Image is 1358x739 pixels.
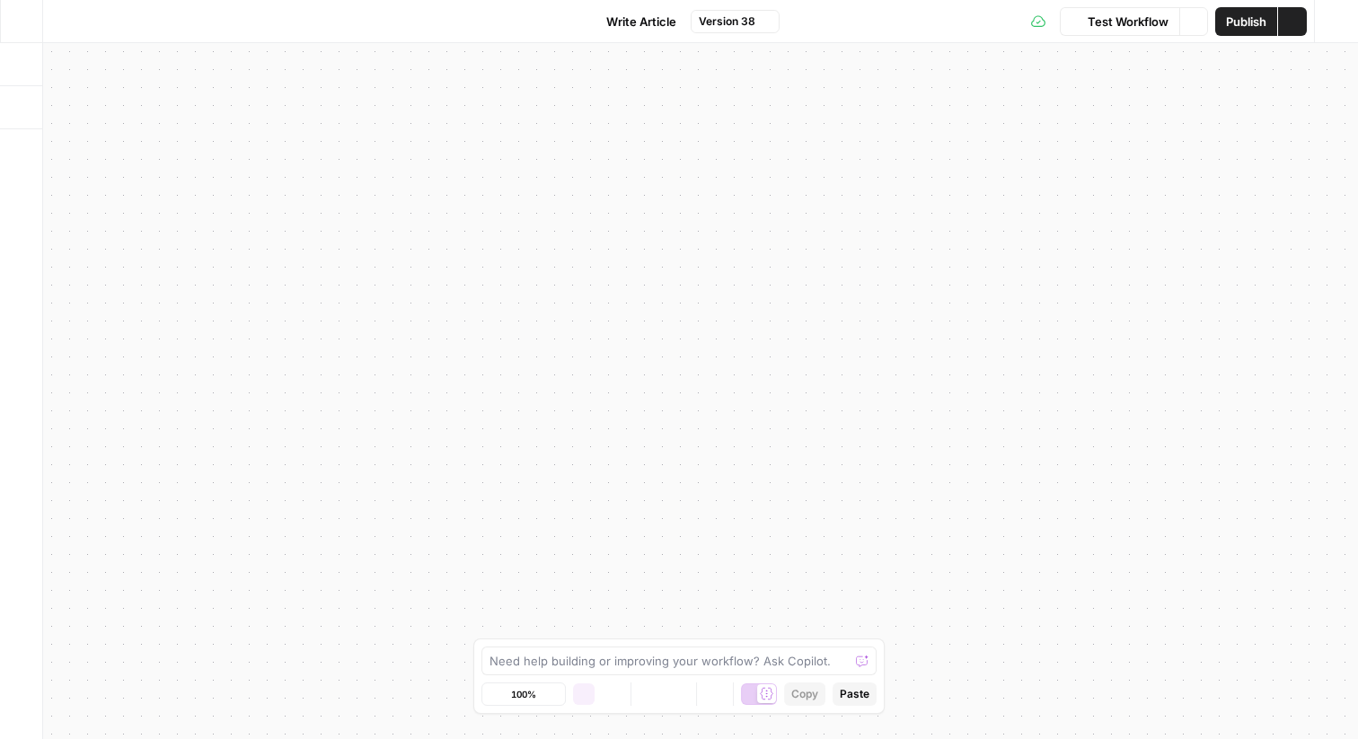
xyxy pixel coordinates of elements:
span: Copy [791,686,818,702]
button: Copy [784,682,825,706]
span: Publish [1226,13,1266,31]
span: Test Workflow [1088,13,1168,31]
button: Write Article [579,7,687,36]
span: Paste [840,686,869,702]
span: Version 38 [699,13,755,30]
button: Test Workflow [1060,7,1179,36]
span: 100% [511,687,536,701]
button: Paste [833,682,877,706]
span: Write Article [606,13,676,31]
button: Version 38 [691,10,780,33]
button: Publish [1215,7,1277,36]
